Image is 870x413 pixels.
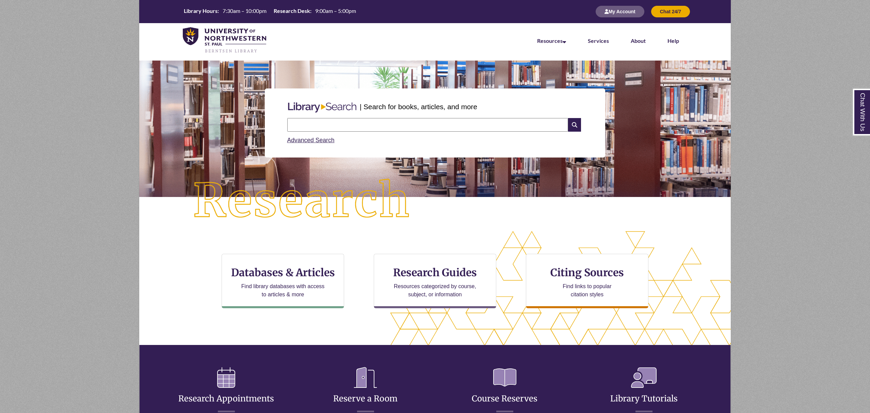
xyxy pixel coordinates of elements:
[526,254,648,308] a: Citing Sources Find links to popular citation styles
[546,266,629,279] h3: Citing Sources
[183,27,266,54] img: UNWSP Library Logo
[596,6,644,17] button: My Account
[568,118,581,132] i: Search
[651,9,690,14] a: Chat 24/7
[181,7,359,16] a: Hours Today
[181,7,220,15] th: Library Hours:
[169,155,435,247] img: Research
[374,254,496,308] a: Research Guides Resources categorized by course, subject, or information
[391,282,480,299] p: Resources categorized by course, subject, or information
[222,254,344,308] a: Databases & Articles Find library databases with access to articles & more
[667,37,679,44] a: Help
[588,37,609,44] a: Services
[380,266,490,279] h3: Research Guides
[227,266,338,279] h3: Databases & Articles
[333,377,398,404] a: Reserve a Room
[472,377,537,404] a: Course Reserves
[178,377,274,404] a: Research Appointments
[239,282,327,299] p: Find library databases with access to articles & more
[287,137,335,144] a: Advanced Search
[223,7,267,14] span: 7:30am – 10:00pm
[360,101,477,112] p: | Search for books, articles, and more
[596,9,644,14] a: My Account
[610,377,678,404] a: Library Tutorials
[271,7,312,15] th: Research Desk:
[537,37,566,44] a: Resources
[554,282,620,299] p: Find links to popular citation styles
[651,6,690,17] button: Chat 24/7
[285,100,360,115] img: Libary Search
[315,7,356,14] span: 9:00am – 5:00pm
[631,37,646,44] a: About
